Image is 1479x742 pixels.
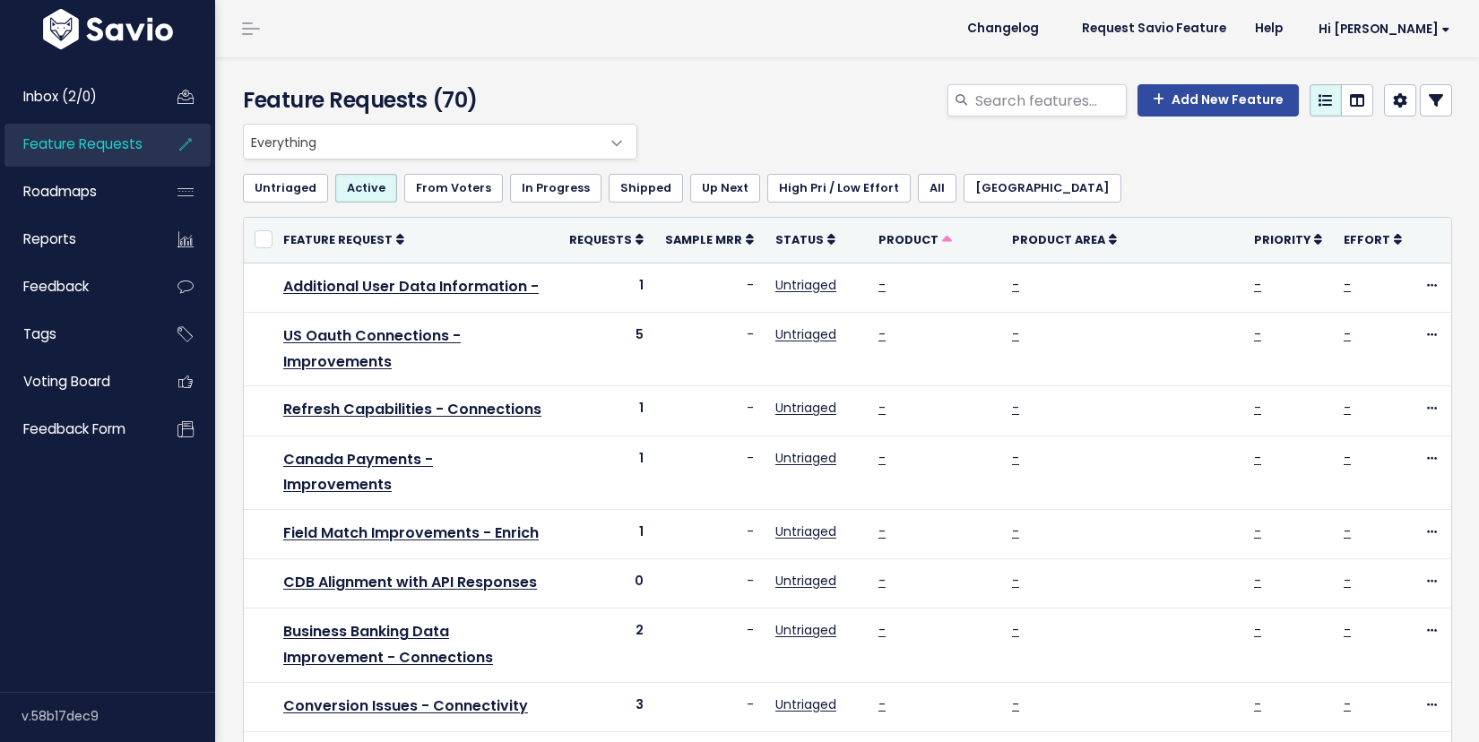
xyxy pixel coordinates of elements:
[243,174,328,203] a: Untriaged
[1068,15,1241,42] a: Request Savio Feature
[510,174,601,203] a: In Progress
[23,134,143,153] span: Feature Requests
[558,510,654,559] td: 1
[569,232,632,247] span: Requests
[1344,230,1402,248] a: Effort
[1254,449,1261,467] a: -
[23,419,125,438] span: Feedback form
[767,174,911,203] a: High Pri / Low Effort
[775,695,836,713] a: Untriaged
[1254,522,1261,540] a: -
[558,683,654,732] td: 3
[283,572,537,592] a: CDB Alignment with API Responses
[1137,84,1299,116] a: Add New Feature
[878,276,886,294] a: -
[1012,230,1117,248] a: Product Area
[4,314,149,355] a: Tags
[1344,399,1351,417] a: -
[4,361,149,402] a: Voting Board
[283,325,461,372] a: US Oauth Connections - Improvements
[654,608,765,683] td: -
[654,559,765,608] td: -
[1254,399,1261,417] a: -
[1344,621,1351,639] a: -
[1344,276,1351,294] a: -
[1344,572,1351,590] a: -
[283,695,528,716] a: Conversion Issues - Connectivity
[23,182,97,201] span: Roadmaps
[775,230,835,248] a: Status
[4,171,149,212] a: Roadmaps
[23,324,56,343] span: Tags
[283,232,393,247] span: Feature Request
[1344,232,1390,247] span: Effort
[775,325,836,343] a: Untriaged
[404,174,503,203] a: From Voters
[878,621,886,639] a: -
[918,174,956,203] a: All
[558,559,654,608] td: 0
[609,174,683,203] a: Shipped
[654,263,765,312] td: -
[1297,15,1465,43] a: Hi [PERSON_NAME]
[4,219,149,260] a: Reports
[1344,325,1351,343] a: -
[878,695,886,713] a: -
[690,174,760,203] a: Up Next
[558,312,654,386] td: 5
[1012,232,1105,247] span: Product Area
[558,608,654,683] td: 2
[23,229,76,248] span: Reports
[1344,449,1351,467] a: -
[558,263,654,312] td: 1
[1254,325,1261,343] a: -
[4,266,149,307] a: Feedback
[1012,621,1019,639] a: -
[283,276,539,297] a: Additional User Data Information -
[878,230,952,248] a: Product
[283,399,541,419] a: Refresh Capabilities - Connections
[1254,232,1310,247] span: Priority
[654,683,765,732] td: -
[775,276,836,294] a: Untriaged
[775,399,836,417] a: Untriaged
[23,87,97,106] span: Inbox (2/0)
[654,386,765,436] td: -
[569,230,644,248] a: Requests
[1012,325,1019,343] a: -
[1012,399,1019,417] a: -
[243,174,1452,203] ul: Filter feature requests
[243,124,637,160] span: Everything
[283,522,539,543] a: Field Match Improvements - Enrich
[1254,695,1261,713] a: -
[23,277,89,296] span: Feedback
[1012,695,1019,713] a: -
[878,232,938,247] span: Product
[1319,22,1450,36] span: Hi [PERSON_NAME]
[775,572,836,590] a: Untriaged
[1254,276,1261,294] a: -
[4,409,149,450] a: Feedback form
[654,312,765,386] td: -
[878,399,886,417] a: -
[283,449,433,496] a: Canada Payments - Improvements
[39,9,177,49] img: logo-white.9d6f32f41409.svg
[775,232,824,247] span: Status
[283,621,493,668] a: Business Banking Data Improvement - Connections
[878,572,886,590] a: -
[878,522,886,540] a: -
[665,230,754,248] a: Sample MRR
[1241,15,1297,42] a: Help
[4,124,149,165] a: Feature Requests
[1012,449,1019,467] a: -
[22,693,215,739] div: v.58b17dec9
[1344,695,1351,713] a: -
[243,84,628,116] h4: Feature Requests (70)
[283,230,404,248] a: Feature Request
[558,386,654,436] td: 1
[1012,572,1019,590] a: -
[654,436,765,510] td: -
[1012,276,1019,294] a: -
[1344,522,1351,540] a: -
[1012,522,1019,540] a: -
